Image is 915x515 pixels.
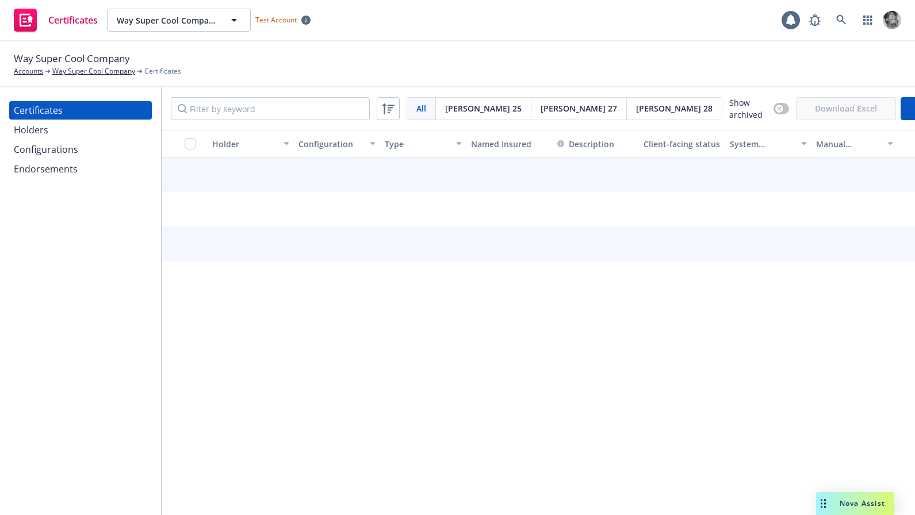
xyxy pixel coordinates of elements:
[212,138,277,150] div: Holder
[541,102,617,114] span: [PERSON_NAME] 27
[185,138,196,149] input: Select all
[445,102,522,114] span: [PERSON_NAME] 25
[811,130,898,157] button: Manual certificate last generated
[14,140,78,159] div: Configurations
[294,130,380,157] button: Configuration
[803,9,826,32] a: Report a Bug
[14,121,48,139] div: Holders
[208,130,294,157] button: Holder
[9,160,152,178] a: Endorsements
[9,101,152,120] a: Certificates
[48,16,98,25] span: Certificates
[816,492,894,515] button: Nova Assist
[144,66,181,76] span: Certificates
[796,97,896,120] span: Download Excel
[14,66,43,76] a: Accounts
[380,130,466,157] button: Type
[14,101,63,120] div: Certificates
[416,102,426,114] span: All
[840,498,885,508] span: Nova Assist
[14,51,130,66] span: Way Super Cool Company
[639,130,725,157] button: Client-facing status
[730,138,794,150] div: System certificate last generated
[644,138,721,150] div: Client-facing status
[255,15,297,25] span: Test Account
[725,130,811,157] button: System certificate last generated
[816,138,880,150] div: Manual certificate last generated
[883,11,901,29] img: photo
[117,14,216,26] span: Way Super Cool Company
[14,160,78,178] div: Endorsements
[9,121,152,139] a: Holders
[298,138,363,150] div: Configuration
[107,9,251,32] button: Way Super Cool Company
[385,138,449,150] div: Type
[557,138,614,150] button: Description
[830,9,853,32] a: Search
[9,140,152,159] a: Configurations
[251,14,315,26] span: Test Account
[471,138,548,150] div: Named Insured
[466,130,553,157] button: Named Insured
[636,102,713,114] span: [PERSON_NAME] 28
[729,97,769,121] span: Show archived
[171,97,370,120] input: Filter by keyword
[816,492,830,515] div: Drag to move
[9,4,102,36] a: Certificates
[856,9,879,32] a: Switch app
[52,66,135,76] a: Way Super Cool Company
